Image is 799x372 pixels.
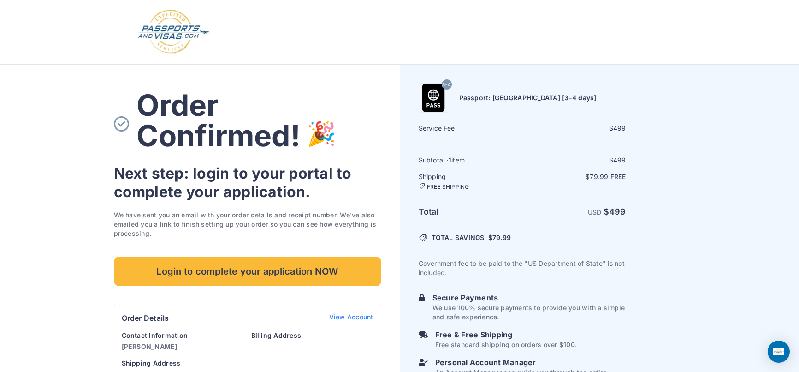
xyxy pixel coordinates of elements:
p: We have sent you an email with your order details and receipt number. We've also emailed you a li... [114,210,381,238]
span: 499 [613,124,626,132]
p: Free standard shipping on orders over $100. [435,340,577,349]
div: Open Intercom Messenger [768,341,790,363]
strong: $ [604,207,626,216]
a: Login to complete your application NOW [114,257,381,286]
h6: Order Details [122,312,169,324]
span: FREE SHIPPING [427,183,469,191]
span: 499 [609,207,626,216]
h6: Secure Payments [432,292,626,303]
span: 3-4 [442,79,451,91]
h6: Shipping [419,172,521,191]
h6: Service Fee [419,124,521,133]
span: Free [610,173,626,180]
img: Logo [137,9,210,55]
div: $ [523,124,626,133]
h6: Total [419,205,521,218]
p: We use 100% secure payments to provide you with a simple and safe experience. [432,303,626,322]
h6: Shipping Address [122,359,244,368]
span: 1 [449,156,451,164]
a: View Account [329,312,373,324]
strong: [PERSON_NAME] [122,342,178,350]
h6: Subtotal · item [419,156,521,165]
span: 79.99 [492,234,511,241]
h6: Free & Free Shipping [435,329,577,340]
span: TOTAL SAVINGS [432,233,485,242]
h6: Contact Information [122,331,244,340]
h6: Personal Account Manager [435,357,626,368]
span: 499 [613,156,626,164]
h3: Next step: login to your portal to complete your application. [114,164,381,201]
h6: Passport: [GEOGRAPHIC_DATA] [3-4 days] [459,93,597,102]
h6: Billing Address [251,331,373,340]
p: Government fee to be paid to the "US Department of State" is not included. [419,259,626,277]
span: 79.99 [590,173,608,180]
p: $ [523,172,626,181]
div: $ [523,156,626,165]
span: $ [488,233,511,242]
img: Passport: New Passport [3-4 days] [419,84,448,112]
span: Order Confirmed! [136,87,300,153]
span: USD [588,208,602,216]
img: order-complete-party.svg [308,120,335,157]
